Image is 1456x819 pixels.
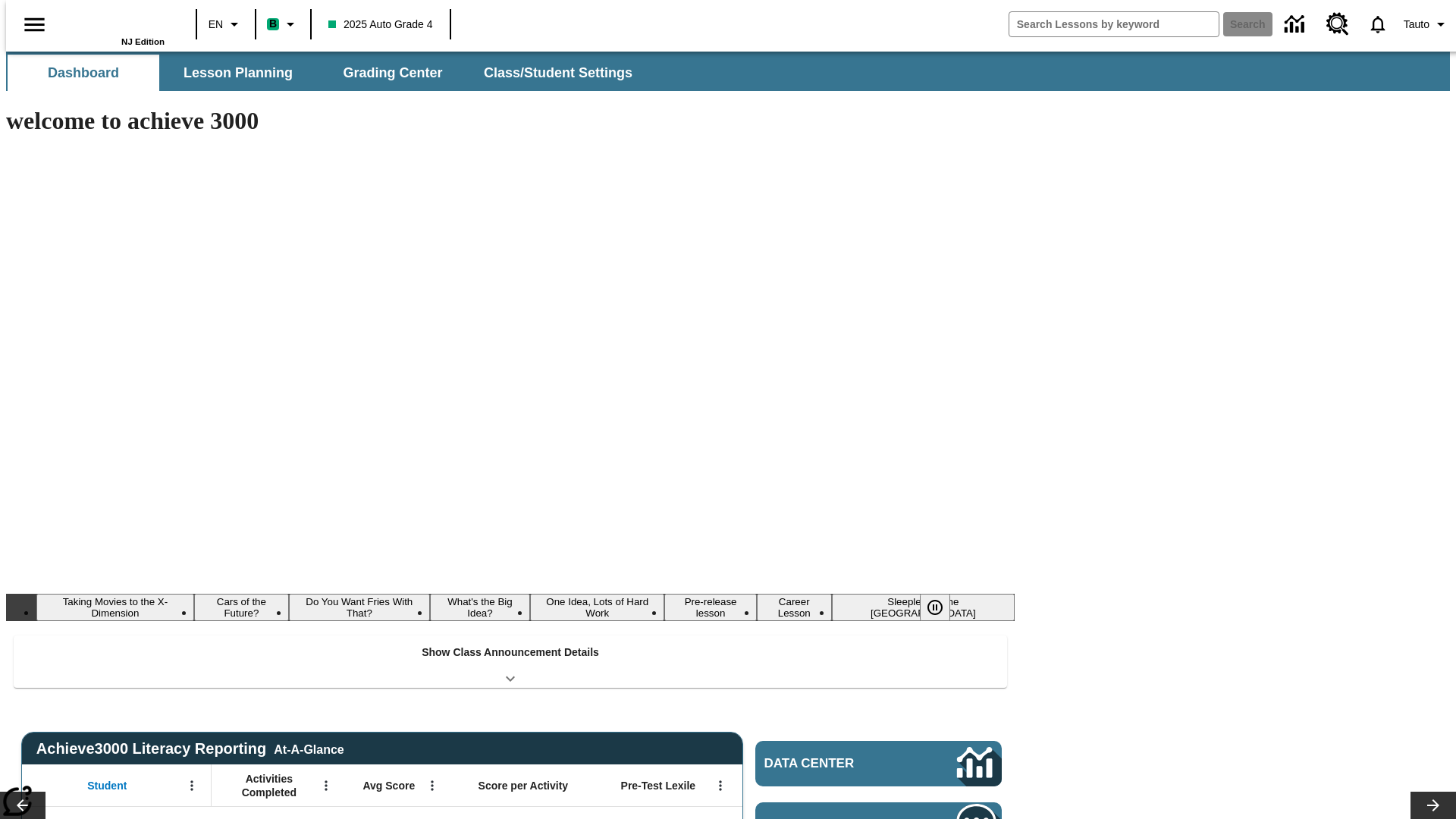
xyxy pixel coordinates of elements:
button: Class/Student Settings [472,55,645,91]
span: Score per Activity [479,779,569,792]
div: At-A-Glance [274,740,344,757]
button: Lesson Planning [162,55,314,91]
h1: welcome to achieve 3000 [6,107,1015,135]
span: 2025 Auto Grade 4 [328,17,433,33]
a: Notifications [1358,5,1398,44]
button: Boost Class color is mint green. Change class color [261,11,306,38]
button: Open Menu [180,774,203,797]
span: Avg Score [362,779,415,792]
button: Language: EN, Select a language [202,11,250,38]
button: Open Menu [709,774,732,797]
button: Open Menu [421,774,444,797]
span: NJ Edition [121,37,165,46]
button: Profile/Settings [1398,11,1456,38]
input: search field [1009,12,1219,36]
button: Slide 3 Do You Want Fries With That? [289,594,430,621]
span: B [269,14,277,33]
div: Show Class Announcement Details [14,635,1007,688]
a: Data Center [1276,4,1317,45]
button: Slide 8 Sleepless in the Animal Kingdom [832,594,1015,621]
button: Slide 4 What's the Big Idea? [430,594,530,621]
p: Show Class Announcement Details [422,645,599,661]
span: Student [87,779,127,792]
a: Data Center [755,741,1002,786]
button: Pause [920,594,950,621]
button: Slide 7 Career Lesson [757,594,832,621]
button: Slide 2 Cars of the Future? [194,594,289,621]
span: Data Center [764,756,906,771]
div: Home [66,5,165,46]
span: EN [209,17,223,33]
button: Lesson carousel, Next [1410,792,1456,819]
span: Activities Completed [219,772,319,799]
div: SubNavbar [6,52,1450,91]
span: Achieve3000 Literacy Reporting [36,740,344,758]
span: Pre-Test Lexile [621,779,696,792]
div: SubNavbar [6,55,646,91]
button: Slide 6 Pre-release lesson [664,594,756,621]
div: Pause [920,594,965,621]
button: Open side menu [12,2,57,47]
a: Resource Center, Will open in new tab [1317,4,1358,45]
a: Home [66,7,165,37]
span: Tauto [1404,17,1429,33]
button: Dashboard [8,55,159,91]
button: Open Menu [315,774,337,797]
button: Grading Center [317,55,469,91]
button: Slide 5 One Idea, Lots of Hard Work [530,594,664,621]
button: Slide 1 Taking Movies to the X-Dimension [36,594,194,621]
